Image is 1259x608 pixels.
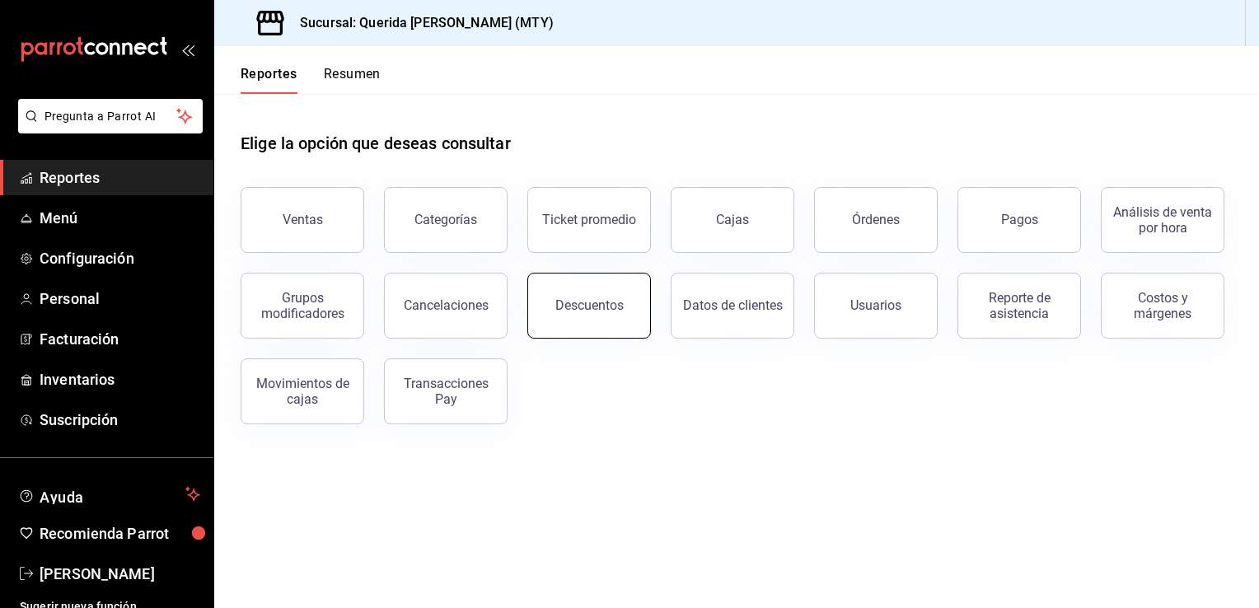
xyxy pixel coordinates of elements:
a: Pregunta a Parrot AI [12,119,203,137]
div: Costos y márgenes [1112,290,1214,321]
button: Pagos [957,187,1081,253]
button: Descuentos [527,273,651,339]
button: Órdenes [814,187,938,253]
span: Ayuda [40,484,179,504]
div: Descuentos [555,297,624,313]
button: Movimientos de cajas [241,358,364,424]
button: Datos de clientes [671,273,794,339]
span: Suscripción [40,409,200,431]
button: Grupos modificadores [241,273,364,339]
div: Órdenes [852,212,900,227]
span: Reportes [40,166,200,189]
div: Transacciones Pay [395,376,497,407]
button: Pregunta a Parrot AI [18,99,203,133]
span: Pregunta a Parrot AI [44,108,177,125]
span: [PERSON_NAME] [40,563,200,585]
span: Facturación [40,328,200,350]
span: Recomienda Parrot [40,522,200,545]
button: Reportes [241,66,297,94]
div: Datos de clientes [683,297,783,313]
div: Usuarios [850,297,901,313]
span: Menú [40,207,200,229]
button: Costos y márgenes [1101,273,1224,339]
h1: Elige la opción que deseas consultar [241,131,511,156]
button: Cancelaciones [384,273,508,339]
div: Análisis de venta por hora [1112,204,1214,236]
div: Grupos modificadores [251,290,353,321]
button: Ventas [241,187,364,253]
div: Cajas [716,212,749,227]
div: Cancelaciones [404,297,489,313]
button: Categorías [384,187,508,253]
button: open_drawer_menu [181,43,194,56]
button: Usuarios [814,273,938,339]
span: Configuración [40,247,200,269]
button: Resumen [324,66,381,94]
h3: Sucursal: Querida [PERSON_NAME] (MTY) [287,13,554,33]
span: Personal [40,288,200,310]
button: Cajas [671,187,794,253]
div: Ventas [283,212,323,227]
div: Categorías [414,212,477,227]
button: Transacciones Pay [384,358,508,424]
button: Reporte de asistencia [957,273,1081,339]
div: Movimientos de cajas [251,376,353,407]
div: navigation tabs [241,66,381,94]
div: Ticket promedio [542,212,636,227]
button: Análisis de venta por hora [1101,187,1224,253]
button: Ticket promedio [527,187,651,253]
div: Reporte de asistencia [968,290,1070,321]
span: Inventarios [40,368,200,391]
div: Pagos [1001,212,1038,227]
